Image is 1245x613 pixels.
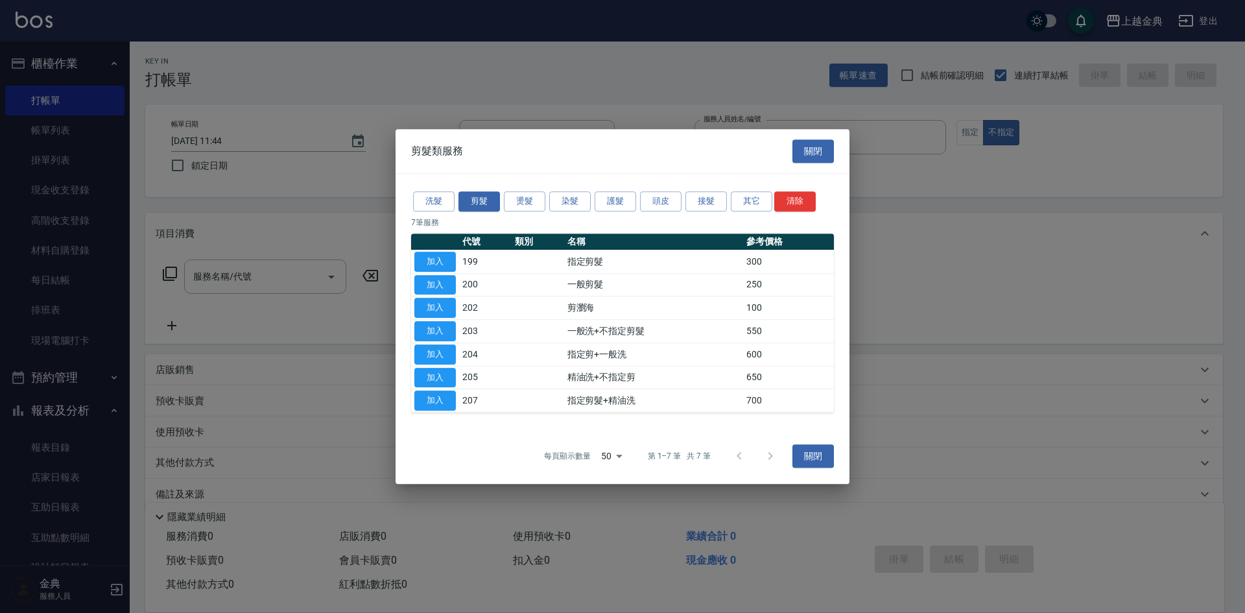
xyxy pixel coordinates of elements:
[549,191,591,211] button: 染髮
[414,368,456,388] button: 加入
[459,234,512,250] th: 代號
[414,252,456,272] button: 加入
[411,217,834,228] p: 7 筆服務
[743,389,834,413] td: 700
[414,275,456,295] button: 加入
[564,389,743,413] td: 指定剪髮+精油洗
[459,366,512,389] td: 205
[413,191,455,211] button: 洗髮
[792,139,834,163] button: 關閉
[564,366,743,389] td: 精油洗+不指定剪
[459,320,512,343] td: 203
[648,450,711,462] p: 第 1–7 筆 共 7 筆
[459,273,512,296] td: 200
[564,234,743,250] th: 名稱
[731,191,772,211] button: 其它
[743,273,834,296] td: 250
[743,320,834,343] td: 550
[743,366,834,389] td: 650
[743,234,834,250] th: 參考價格
[743,250,834,273] td: 300
[414,321,456,341] button: 加入
[512,234,564,250] th: 類別
[544,450,591,462] p: 每頁顯示數量
[414,391,456,411] button: 加入
[564,296,743,320] td: 剪瀏海
[459,296,512,320] td: 202
[504,191,545,211] button: 燙髮
[414,298,456,318] button: 加入
[792,444,834,468] button: 關閉
[564,273,743,296] td: 一般剪髮
[685,191,727,211] button: 接髮
[743,343,834,366] td: 600
[411,145,463,158] span: 剪髮類服務
[458,191,500,211] button: 剪髮
[743,296,834,320] td: 100
[414,344,456,365] button: 加入
[459,343,512,366] td: 204
[564,343,743,366] td: 指定剪+一般洗
[459,389,512,413] td: 207
[596,439,627,474] div: 50
[595,191,636,211] button: 護髮
[459,250,512,273] td: 199
[564,250,743,273] td: 指定剪髮
[774,191,816,211] button: 清除
[640,191,682,211] button: 頭皮
[564,320,743,343] td: 一般洗+不指定剪髮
